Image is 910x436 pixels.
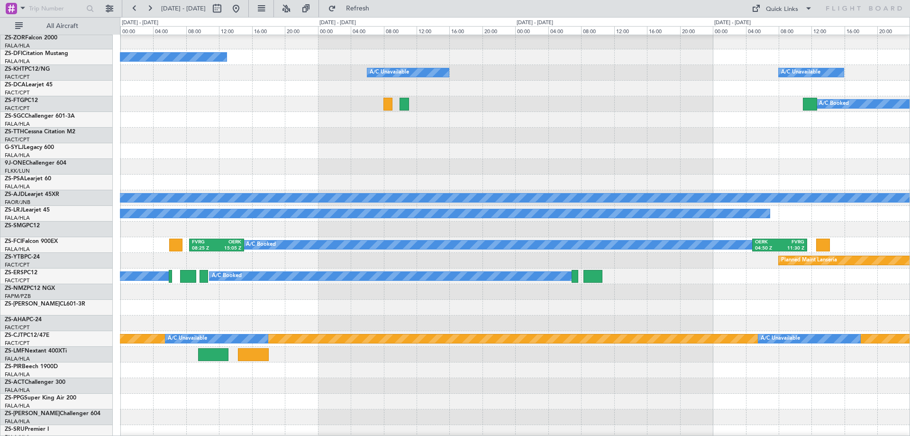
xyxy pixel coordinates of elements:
[384,26,417,35] div: 08:00
[5,286,55,291] a: ZS-NMZPC12 NGX
[5,427,25,432] span: ZS-SRU
[5,246,30,253] a: FALA/HLA
[5,176,51,182] a: ZS-PSALearjet 60
[120,26,153,35] div: 00:00
[5,192,59,197] a: ZS-AJDLearjet 45XR
[5,89,29,96] a: FACT/CPT
[5,105,29,112] a: FACT/CPT
[5,160,66,166] a: 9J-ONEChallenger 604
[482,26,515,35] div: 20:00
[515,26,548,35] div: 00:00
[5,387,30,394] a: FALA/HLA
[5,340,29,347] a: FACT/CPT
[252,26,285,35] div: 16:00
[5,371,30,378] a: FALA/HLA
[285,26,318,35] div: 20:00
[5,364,58,370] a: ZS-PIRBeech 1900D
[5,270,37,276] a: ZS-ERSPC12
[449,26,482,35] div: 16:00
[5,333,23,338] span: ZS-CJT
[351,26,383,35] div: 04:00
[5,167,30,175] a: FLKK/LUN
[5,51,68,56] a: ZS-DFICitation Mustang
[417,26,449,35] div: 12:00
[5,192,25,197] span: ZS-AJD
[5,239,22,244] span: ZS-FCI
[5,145,54,150] a: G-SYLJLegacy 600
[217,239,241,246] div: OERK
[5,214,30,222] a: FALA/HLA
[713,26,746,35] div: 00:00
[647,26,680,35] div: 16:00
[5,324,29,331] a: FACT/CPT
[318,26,351,35] div: 00:00
[548,26,581,35] div: 04:00
[5,82,53,88] a: ZS-DCALearjet 45
[5,277,29,284] a: FACT/CPT
[219,26,252,35] div: 12:00
[5,199,30,206] a: FAOR/JNB
[5,270,24,276] span: ZS-ERS
[5,293,31,300] a: FAPM/PZB
[5,51,22,56] span: ZS-DFI
[5,333,49,338] a: ZS-CJTPC12/47E
[5,411,100,417] a: ZS-[PERSON_NAME]Challenger 604
[877,26,910,35] div: 20:00
[746,26,779,35] div: 04:00
[25,23,100,29] span: All Aircraft
[5,364,22,370] span: ZS-PIR
[5,183,30,190] a: FALA/HLA
[5,223,26,229] span: ZS-SMG
[5,121,30,128] a: FALA/HLA
[5,380,25,385] span: ZS-ACT
[192,245,217,252] div: 08:25 Z
[324,1,381,16] button: Refresh
[192,239,217,246] div: FVRG
[5,66,50,72] a: ZS-KHTPC12/NG
[5,136,29,143] a: FACT/CPT
[5,98,38,103] a: ZS-FTGPC12
[5,35,25,41] span: ZS-ZOR
[5,317,42,323] a: ZS-AHAPC-24
[161,4,206,13] span: [DATE] - [DATE]
[5,427,49,432] a: ZS-SRUPremier I
[5,129,24,135] span: ZS-TTH
[5,207,23,213] span: ZS-LRJ
[5,160,26,166] span: 9J-ONE
[5,355,30,362] a: FALA/HLA
[5,402,30,409] a: FALA/HLA
[5,254,24,260] span: ZS-YTB
[811,26,844,35] div: 12:00
[5,152,30,159] a: FALA/HLA
[186,26,219,35] div: 08:00
[581,26,614,35] div: 08:00
[5,42,30,49] a: FALA/HLA
[5,66,25,72] span: ZS-KHT
[338,5,378,12] span: Refresh
[614,26,647,35] div: 12:00
[5,129,75,135] a: ZS-TTHCessna Citation M2
[5,176,24,182] span: ZS-PSA
[5,301,60,307] span: ZS-[PERSON_NAME]
[5,82,26,88] span: ZS-DCA
[5,207,50,213] a: ZS-LRJLearjet 45
[5,395,76,401] a: ZS-PPGSuper King Air 200
[5,395,24,401] span: ZS-PPG
[5,301,85,307] a: ZS-[PERSON_NAME]CL601-3R
[680,26,713,35] div: 20:00
[714,19,751,27] div: [DATE] - [DATE]
[5,254,40,260] a: ZS-YTBPC-24
[5,239,58,244] a: ZS-FCIFalcon 900EX
[779,26,811,35] div: 08:00
[370,65,409,80] div: A/C Unavailable
[5,223,40,229] a: ZS-SMGPC12
[10,19,103,34] button: All Aircraft
[5,113,75,119] a: ZS-SGCChallenger 601-3A
[5,286,27,291] span: ZS-NMZ
[5,348,67,354] a: ZS-LMFNextant 400XTi
[5,380,65,385] a: ZS-ACTChallenger 300
[5,317,26,323] span: ZS-AHA
[29,1,83,16] input: Trip Number
[5,418,30,425] a: FALA/HLA
[122,19,158,27] div: [DATE] - [DATE]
